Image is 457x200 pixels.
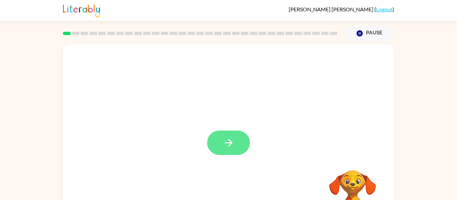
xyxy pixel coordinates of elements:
[63,3,100,17] img: Literably
[376,6,392,12] a: Logout
[346,26,394,41] button: Pause
[289,6,394,12] div: ( )
[289,6,374,12] span: [PERSON_NAME] [PERSON_NAME]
